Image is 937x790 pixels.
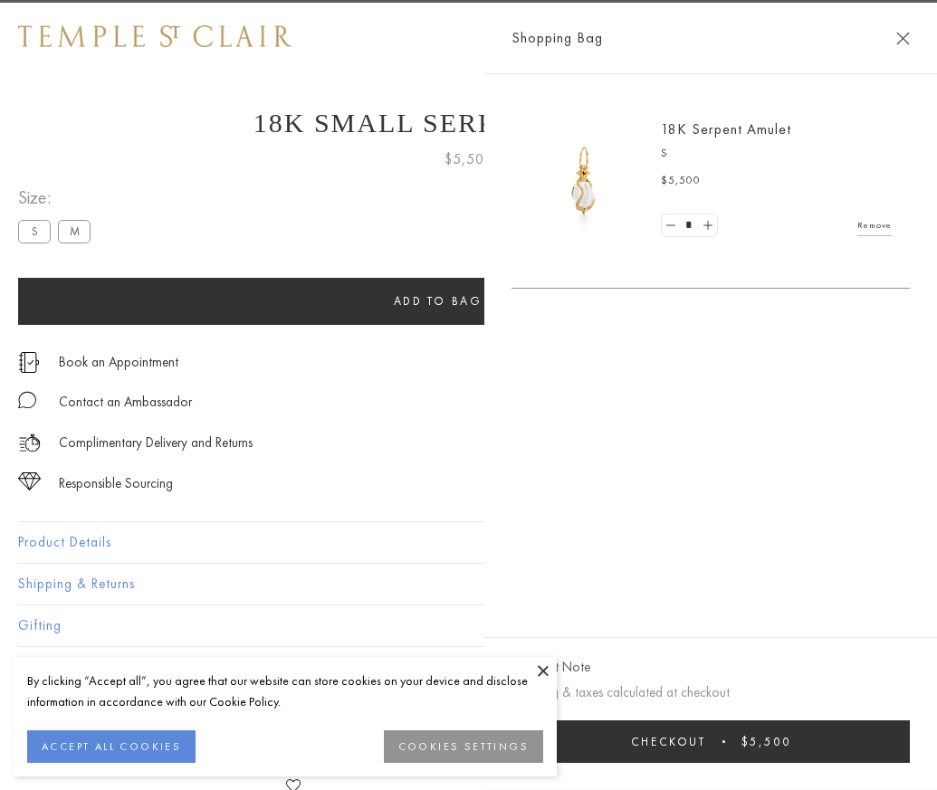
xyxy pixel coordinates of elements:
img: icon_delivery.svg [18,432,41,454]
img: P51836-E11SERPPV [530,127,638,235]
h1: 18K Small Serpent Amulet [18,108,919,138]
label: S [18,220,51,243]
button: Gifting [18,605,919,646]
img: icon_appointment.svg [18,352,40,373]
a: Remove [857,215,892,235]
p: S [661,145,892,163]
button: Add to bag [18,278,857,325]
img: Temple St. Clair [18,25,292,47]
span: $5,500 [445,148,493,171]
a: Set quantity to 0 [662,214,680,237]
img: icon_sourcing.svg [18,472,41,490]
a: Set quantity to 2 [698,214,716,237]
span: $5,500 [741,734,791,749]
span: Add to bag [394,293,483,309]
button: COOKIES SETTINGS [384,730,543,763]
p: Shipping & taxes calculated at checkout [512,681,910,704]
a: Book an Appointment [59,352,178,372]
button: Shipping & Returns [18,564,919,604]
button: Checkout $5,500 [512,720,910,763]
div: Responsible Sourcing [59,472,173,495]
button: Close Shopping Bag [896,32,910,45]
div: Contact an Ambassador [59,391,192,414]
img: MessageIcon-01_2.svg [18,391,36,409]
div: By clicking “Accept all”, you agree that our website can store cookies on your device and disclos... [27,671,543,712]
button: ACCEPT ALL COOKIES [27,730,196,763]
button: Add Gift Note [512,656,590,679]
span: Size: [18,183,98,213]
label: M [58,220,91,243]
span: Shopping Bag [512,26,603,50]
button: Product Details [18,522,919,563]
a: 18K Serpent Amulet [661,119,791,138]
span: Checkout [631,734,706,749]
p: Complimentary Delivery and Returns [59,432,253,454]
span: $5,500 [661,172,701,190]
